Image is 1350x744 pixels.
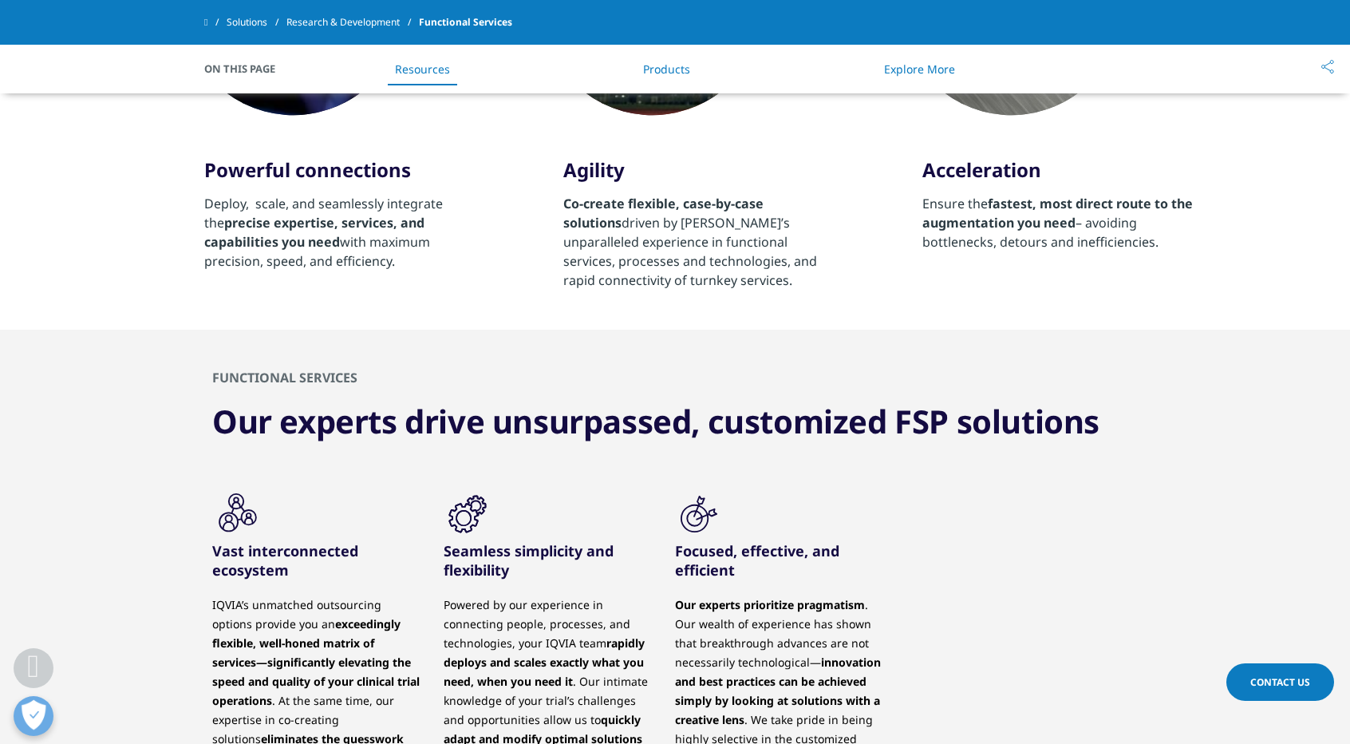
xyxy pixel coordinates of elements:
strong: Our experts prioritize pragmatism [675,597,865,612]
p: driven by [PERSON_NAME]’s unparalleled experience in functional services, processes and technolog... [563,194,838,290]
p: Ensure the – avoiding bottlenecks, detours and inefficiencies. [922,194,1197,251]
a: Resources [395,61,450,77]
span: Functional Services [419,8,512,37]
a: Research & Development [286,8,419,37]
h2: FUNCTIONAL SERVICES [212,370,1138,386]
span: On This Page [204,61,292,77]
strong: fastest, most direct route to the augmentation you need [922,195,1193,232]
h3: Focused, effective, and efficient [675,541,882,580]
h3: Our experts drive unsurpassed, customized FSP solutions [212,402,1099,441]
h3: Seamless simplicity and flexibility [444,541,651,580]
h3: Acceleration [922,158,1197,182]
a: Products [643,61,690,77]
strong: rapidly deploys and scales exactly what you need, when you need it [444,635,645,689]
strong: exceedingly flexible, well-honed matrix of services—significantly elevating the speed and quality... [212,616,420,708]
strong: precise expertise, services, and capabilities you need [204,214,424,251]
h3: Vast interconnected ecosystem [212,541,420,580]
a: Contact Us [1226,663,1334,701]
h3: Agility [563,158,838,182]
span: Contact Us [1250,675,1310,689]
p: Deploy, scale, and seamlessly integrate the with maximum precision, speed, and efficiency. [204,194,479,271]
a: Explore More [884,61,955,77]
strong: Co-create flexible, case-by-case solutions [563,195,764,232]
h3: Powerful connections [204,158,479,182]
button: Open Preferences [14,696,53,736]
a: Solutions [227,8,286,37]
